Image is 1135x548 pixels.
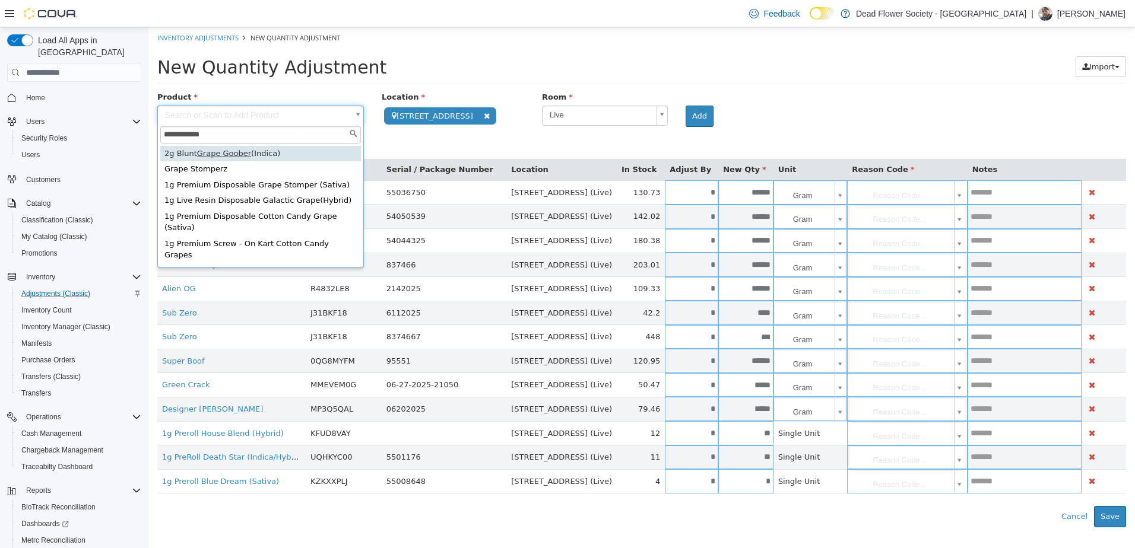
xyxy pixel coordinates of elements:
button: Traceabilty Dashboard [12,458,146,475]
button: Users [2,113,146,130]
span: Security Roles [17,131,141,145]
span: Dashboards [17,517,141,531]
button: Operations [21,410,66,424]
button: Classification (Classic) [12,212,146,228]
span: Home [26,93,45,103]
a: Customers [21,173,65,187]
button: Promotions [12,245,146,262]
span: Cash Management [21,429,81,438]
span: Metrc Reconciliation [17,533,141,547]
span: Adjustments (Classic) [21,289,90,298]
span: My Catalog (Classic) [17,230,141,244]
span: Users [26,117,45,126]
span: BioTrack Reconciliation [21,502,96,512]
a: Purchase Orders [17,353,80,367]
span: Inventory [21,270,141,284]
div: 1g Live Resin Screw - On Galactic Grape (Hybrid) [12,236,213,252]
span: Transfers [21,388,51,398]
button: Inventory [2,269,146,285]
span: Dashboards [21,519,69,528]
span: My Catalog (Classic) [21,232,87,241]
span: Inventory [26,272,55,282]
a: Security Roles [17,131,72,145]
div: 1g Live Resin Disposable Galactic Grape(Hybrid) [12,165,213,181]
button: Cash Management [12,425,146,442]
span: Reports [26,486,51,495]
span: Home [21,90,141,105]
button: Transfers [12,385,146,402]
a: Promotions [17,246,62,260]
span: Security Roles [21,133,67,143]
a: Dashboards [12,515,146,532]
span: Manifests [21,339,52,348]
button: Home [2,89,146,106]
div: 2g Blunt (Indica) [12,119,213,135]
a: Inventory Count [17,303,77,317]
a: Transfers (Classic) [17,369,85,384]
span: Purchase Orders [21,355,75,365]
button: Manifests [12,335,146,352]
span: BioTrack Reconciliation [17,500,141,514]
div: 1g Premium Disposable Grape Stomper (Sativa) [12,150,213,166]
div: 1g Premium Disposable Cotton Candy Grape (Sativa) [12,181,213,209]
a: Classification (Classic) [17,213,98,227]
a: Inventory Manager (Classic) [17,320,115,334]
a: Feedback [744,2,804,26]
a: Transfers [17,386,56,400]
a: Dashboards [17,517,74,531]
a: Traceabilty Dashboard [17,460,97,474]
button: Chargeback Management [12,442,146,458]
span: Transfers (Classic) [17,369,141,384]
button: Purchase Orders [12,352,146,368]
a: My Catalog (Classic) [17,230,92,244]
span: Reports [21,483,141,498]
span: Users [21,114,141,129]
span: Transfers (Classic) [21,372,81,381]
span: Inventory Count [17,303,141,317]
button: My Catalog (Classic) [12,228,146,245]
span: Inventory Manager (Classic) [17,320,141,334]
span: Catalog [26,199,50,208]
input: Dark Mode [810,7,835,20]
button: Reports [21,483,56,498]
a: Home [21,91,50,105]
span: Operations [21,410,141,424]
button: Reports [2,482,146,499]
img: Cova [24,8,77,20]
button: Transfers (Classic) [12,368,146,385]
a: Chargeback Management [17,443,108,457]
span: Inventory Manager (Classic) [21,322,110,332]
span: Customers [26,175,61,184]
span: Traceabilty Dashboard [21,462,93,471]
button: Adjustments (Classic) [12,285,146,302]
span: Grape Goober [49,122,103,130]
span: Promotions [17,246,141,260]
button: Users [12,146,146,163]
a: Adjustments (Classic) [17,286,95,301]
span: Users [17,148,141,162]
button: Operations [2,409,146,425]
button: Inventory Manager (Classic) [12,318,146,335]
a: Cash Management [17,426,86,441]
span: Promotions [21,248,58,258]
p: | [1031,7,1033,21]
a: Metrc Reconciliation [17,533,90,547]
span: Chargeback Management [21,445,103,455]
span: Transfers [17,386,141,400]
span: Feedback [763,8,800,20]
span: Classification (Classic) [17,213,141,227]
span: Purchase Orders [17,353,141,367]
div: Justin Jeffers [1038,7,1052,21]
button: Inventory Count [12,302,146,318]
span: Operations [26,412,61,422]
button: Catalog [2,195,146,212]
span: Users [21,150,40,160]
button: Security Roles [12,130,146,146]
p: [PERSON_NAME] [1057,7,1126,21]
a: Users [17,148,45,162]
button: Customers [2,170,146,187]
span: Customers [21,171,141,186]
button: BioTrack Reconciliation [12,499,146,515]
button: Inventory [21,270,60,284]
